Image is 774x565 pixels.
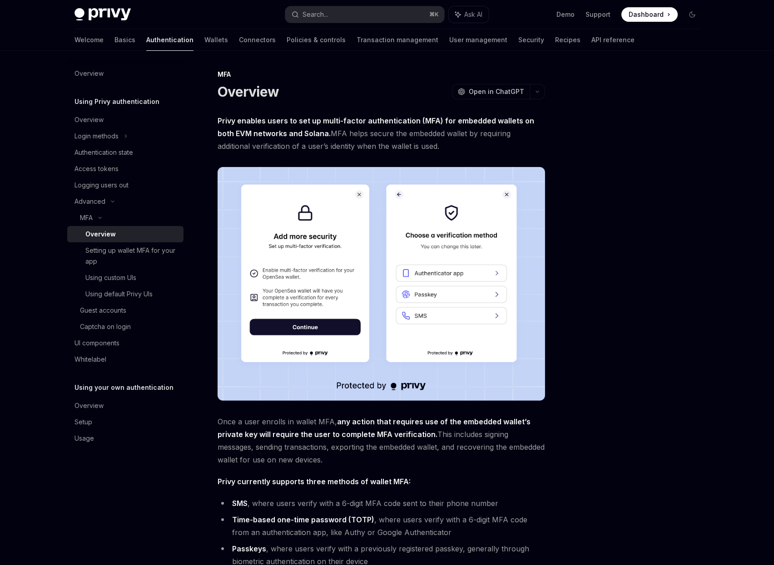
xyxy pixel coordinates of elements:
[67,270,184,286] a: Using custom UIs
[303,9,328,20] div: Search...
[67,242,184,270] a: Setting up wallet MFA for your app
[67,302,184,319] a: Guest accounts
[146,29,193,51] a: Authentication
[67,286,184,302] a: Using default Privy UIs
[218,116,534,138] strong: Privy enables users to set up multi-factor authentication (MFA) for embedded wallets on both EVM ...
[74,29,104,51] a: Welcome
[67,414,184,430] a: Setup
[556,10,575,19] a: Demo
[685,7,700,22] button: Toggle dark mode
[469,87,524,96] span: Open in ChatGPT
[85,245,178,267] div: Setting up wallet MFA for your app
[74,382,174,393] h5: Using your own authentication
[74,147,133,158] div: Authentication state
[357,29,438,51] a: Transaction management
[67,430,184,447] a: Usage
[67,226,184,242] a: Overview
[80,212,93,223] div: MFA
[555,29,580,51] a: Recipes
[285,6,444,23] button: Search...⌘K
[67,161,184,177] a: Access tokens
[74,433,94,444] div: Usage
[74,196,105,207] div: Advanced
[629,10,664,19] span: Dashboard
[232,515,374,524] strong: Time-based one-time password (TOTP)
[80,321,131,332] div: Captcha on login
[74,114,104,125] div: Overview
[585,10,610,19] a: Support
[429,11,439,18] span: ⌘ K
[67,398,184,414] a: Overview
[232,544,266,553] strong: Passkeys
[218,477,411,486] strong: Privy currently supports three methods of wallet MFA:
[67,319,184,335] a: Captcha on login
[218,417,531,439] strong: any action that requires use of the embedded wallet’s private key will require the user to comple...
[74,68,104,79] div: Overview
[218,415,545,466] span: Once a user enrolls in wallet MFA, This includes signing messages, sending transactions, exportin...
[232,499,248,508] strong: SMS
[67,335,184,351] a: UI components
[67,112,184,128] a: Overview
[449,6,489,23] button: Ask AI
[74,180,129,191] div: Logging users out
[452,84,530,99] button: Open in ChatGPT
[85,229,116,240] div: Overview
[218,513,545,539] li: , where users verify with a 6-digit MFA code from an authentication app, like Authy or Google Aut...
[67,144,184,161] a: Authentication state
[74,354,106,365] div: Whitelabel
[218,497,545,510] li: , where users verify with a 6-digit MFA code sent to their phone number
[74,163,119,174] div: Access tokens
[449,29,507,51] a: User management
[621,7,678,22] a: Dashboard
[67,351,184,368] a: Whitelabel
[218,84,279,100] h1: Overview
[204,29,228,51] a: Wallets
[85,289,153,300] div: Using default Privy UIs
[218,70,545,79] div: MFA
[74,338,119,349] div: UI components
[218,114,545,152] span: MFA helps secure the embedded wallet by requiring additional verification of a user’s identity wh...
[80,305,126,316] div: Guest accounts
[287,29,346,51] a: Policies & controls
[74,131,119,142] div: Login methods
[67,65,184,82] a: Overview
[74,8,131,21] img: dark logo
[67,177,184,193] a: Logging users out
[74,417,92,427] div: Setup
[74,96,159,107] h5: Using Privy authentication
[85,272,136,283] div: Using custom UIs
[114,29,135,51] a: Basics
[464,10,482,19] span: Ask AI
[74,400,104,411] div: Overview
[518,29,544,51] a: Security
[218,167,545,401] img: images/MFA.png
[239,29,276,51] a: Connectors
[591,29,635,51] a: API reference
